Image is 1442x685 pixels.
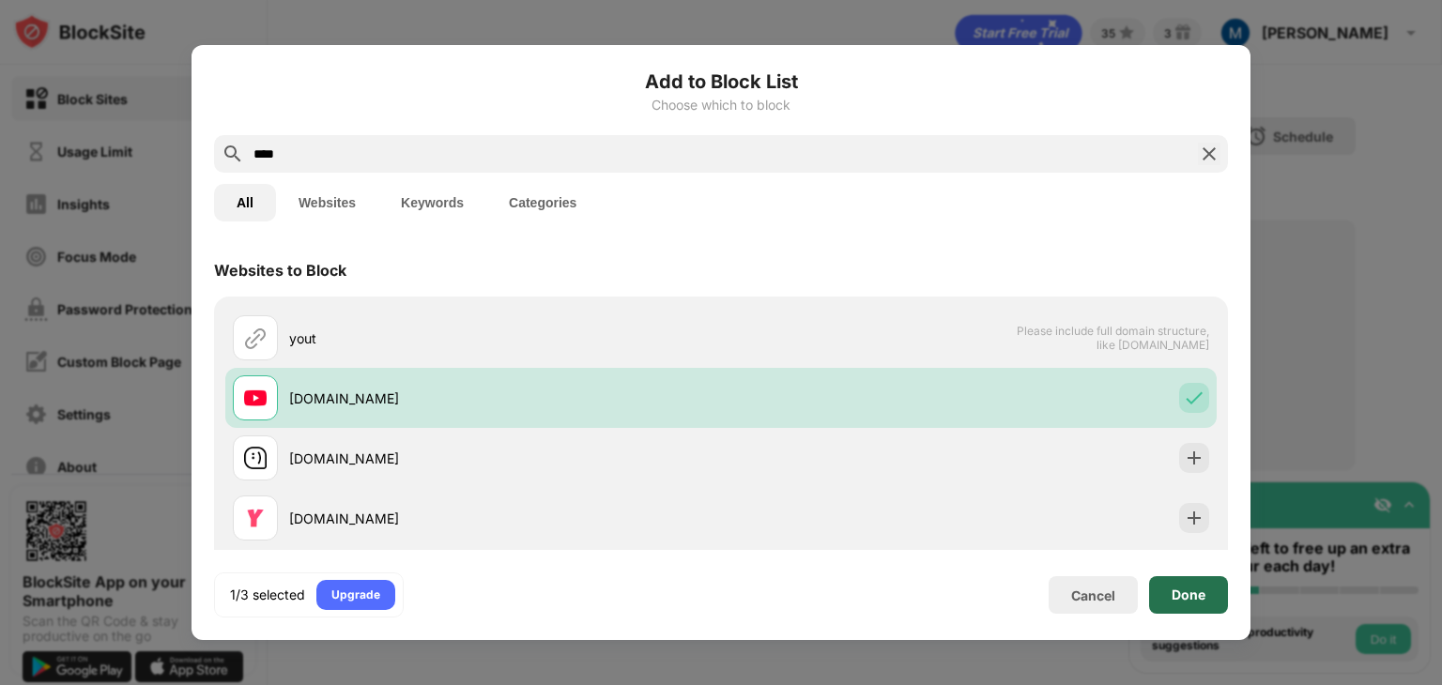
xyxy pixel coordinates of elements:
[276,184,378,221] button: Websites
[214,68,1228,96] h6: Add to Block List
[244,447,267,469] img: favicons
[244,327,267,349] img: url.svg
[230,586,305,604] div: 1/3 selected
[214,261,346,280] div: Websites to Block
[289,449,721,468] div: [DOMAIN_NAME]
[214,184,276,221] button: All
[1071,587,1115,603] div: Cancel
[289,388,721,408] div: [DOMAIN_NAME]
[1016,324,1209,352] span: Please include full domain structure, like [DOMAIN_NAME]
[331,586,380,604] div: Upgrade
[378,184,486,221] button: Keywords
[289,509,721,528] div: [DOMAIN_NAME]
[1198,143,1220,165] img: search-close
[289,328,721,348] div: yout
[244,507,267,529] img: favicons
[222,143,244,165] img: search.svg
[244,387,267,409] img: favicons
[486,184,599,221] button: Categories
[1172,587,1205,602] div: Done
[214,98,1228,113] div: Choose which to block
